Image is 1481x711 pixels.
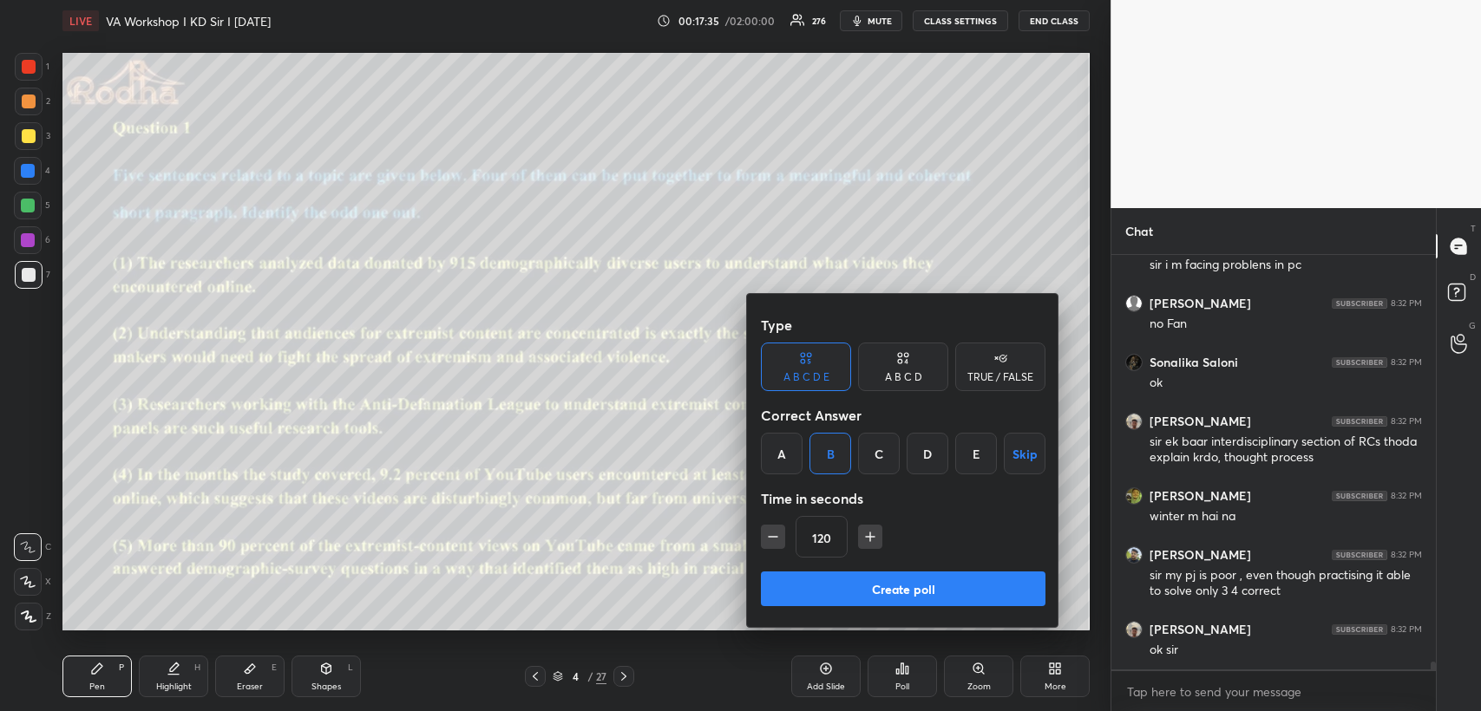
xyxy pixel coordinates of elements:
div: E [955,433,997,474]
div: Type [761,308,1045,342]
button: Skip [1004,433,1045,474]
button: Create poll [761,571,1045,606]
div: TRUE / FALSE [967,372,1033,382]
div: C [858,433,900,474]
div: A B C D E [783,372,829,382]
div: Correct Answer [761,398,1045,433]
div: B [809,433,851,474]
div: Time in seconds [761,481,1045,516]
div: A B C D [885,372,922,382]
div: A [761,433,803,474]
div: D [907,433,948,474]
